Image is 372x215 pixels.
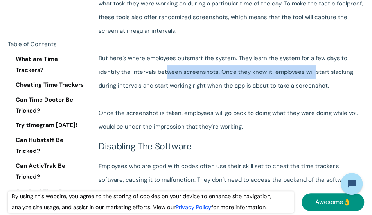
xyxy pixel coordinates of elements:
div: Table of Contents [8,39,86,50]
a: Can DeskTime Be Tricked? [8,186,86,208]
a: Awesome👌 [302,193,364,211]
h3: Disabling the software [99,142,364,152]
a: Can Hubstaff Be Tricked? [8,135,86,157]
a: Privacy Policy [176,204,211,211]
a: Cheating Time Trackers [8,80,86,91]
a: Try timegram [DATE]! [8,120,86,131]
a: What are Time Trackers? [8,54,86,76]
a: Can ActivTrak Be Tricked? [8,161,86,183]
a: Can Time Doctor Be Tricked? [8,95,86,116]
div: By using this website, you agree to the storing of cookies on your device to enhance site navigat... [8,191,294,213]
